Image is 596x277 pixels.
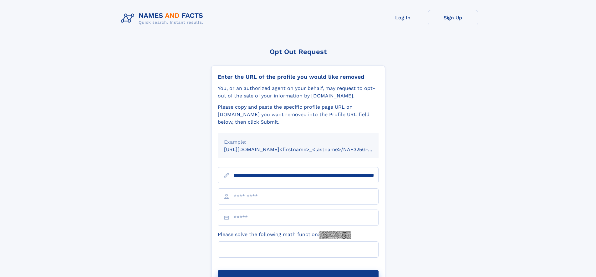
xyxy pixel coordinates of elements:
[218,85,379,100] div: You, or an authorized agent on your behalf, may request to opt-out of the sale of your informatio...
[118,10,208,27] img: Logo Names and Facts
[224,146,390,152] small: [URL][DOMAIN_NAME]<firstname>_<lastname>/NAF325G-xxxxxxxx
[428,10,478,25] a: Sign Up
[211,48,385,56] div: Opt Out Request
[218,231,351,239] label: Please solve the following math function:
[218,103,379,126] div: Please copy and paste the specific profile page URL on [DOMAIN_NAME] you want removed into the Pr...
[378,10,428,25] a: Log In
[218,73,379,80] div: Enter the URL of the profile you would like removed
[224,138,372,146] div: Example:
